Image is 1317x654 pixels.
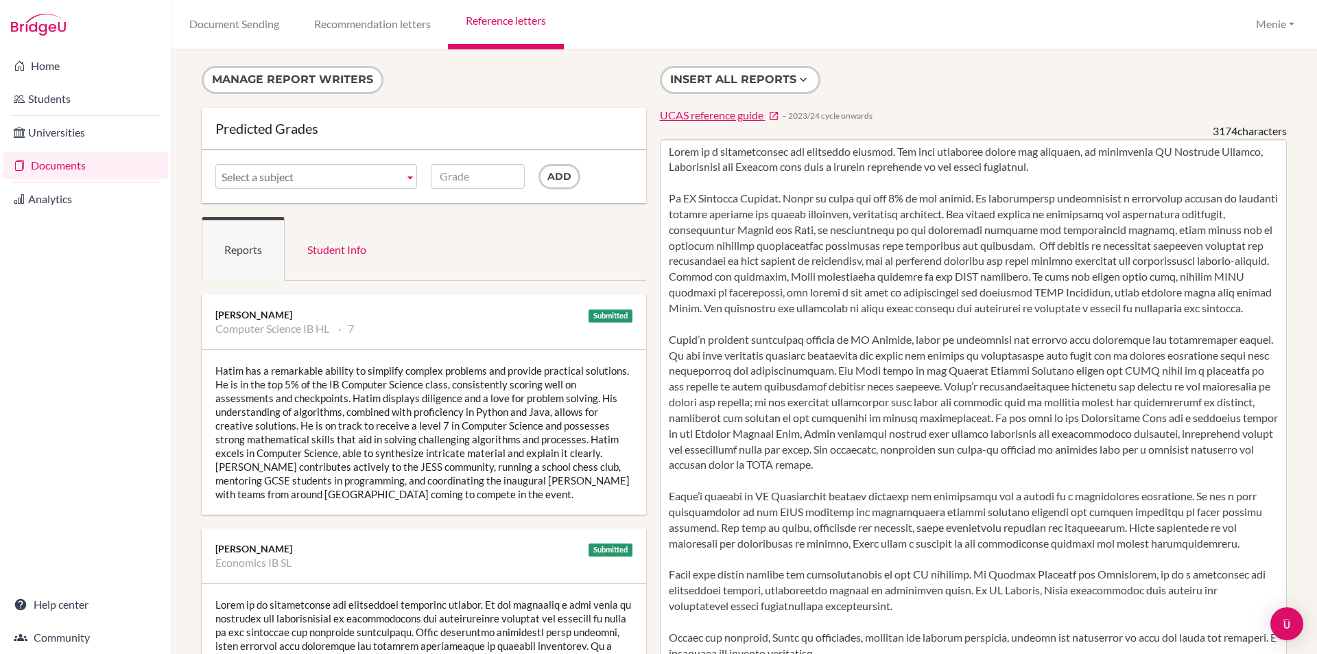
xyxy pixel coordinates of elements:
[222,165,399,189] span: Select a subject
[3,152,168,179] a: Documents
[3,85,168,113] a: Students
[285,217,389,281] a: Student Info
[3,185,168,213] a: Analytics
[3,52,168,80] a: Home
[215,322,329,336] li: Computer Science IB HL
[1213,124,1287,139] div: characters
[3,119,168,146] a: Universities
[660,66,820,94] button: Insert all reports
[3,624,168,651] a: Community
[215,308,632,322] div: [PERSON_NAME]
[202,66,383,94] button: Manage report writers
[431,164,525,189] input: Grade
[215,542,632,556] div: [PERSON_NAME]
[1213,124,1237,137] span: 3174
[782,110,873,121] span: − 2023/24 cycle onwards
[1250,12,1301,37] button: Menie
[660,108,779,124] a: UCAS reference guide
[660,108,763,121] span: UCAS reference guide
[538,164,580,189] input: Add
[202,217,285,281] a: Reports
[338,322,354,336] li: 7
[589,544,632,557] div: Submitted
[1270,607,1303,640] div: Open Intercom Messenger
[215,121,632,135] div: Predicted Grades
[589,310,632,323] div: Submitted
[11,14,66,36] img: Bridge-U
[202,350,646,515] div: Hatim has a remarkable ability to simplify complex problems and provide practical solutions. He i...
[215,556,292,570] li: Economics IB SL
[3,591,168,618] a: Help center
